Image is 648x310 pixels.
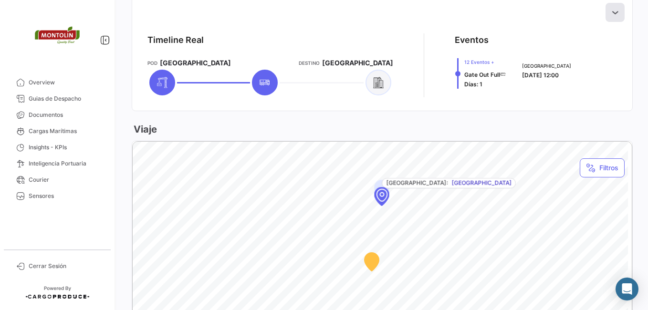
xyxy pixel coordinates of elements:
[322,58,393,68] span: [GEOGRAPHIC_DATA]
[8,91,107,107] a: Guias de Despacho
[8,172,107,188] a: Courier
[364,252,379,271] div: Map marker
[29,192,103,200] span: Sensores
[8,155,107,172] a: Inteligencia Portuaria
[464,71,500,78] span: Gate Out Full
[29,127,103,135] span: Cargas Marítimas
[29,176,103,184] span: Courier
[580,158,625,177] button: Filtros
[29,94,103,103] span: Guias de Despacho
[451,179,512,187] span: [GEOGRAPHIC_DATA]
[616,278,638,300] div: Abrir Intercom Messenger
[8,74,107,91] a: Overview
[522,72,559,79] span: [DATE] 12:00
[374,187,389,206] div: Map marker
[29,143,103,152] span: Insights - KPIs
[8,123,107,139] a: Cargas Marítimas
[147,33,204,47] div: Timeline Real
[29,111,103,119] span: Documentos
[455,33,489,47] div: Eventos
[8,139,107,155] a: Insights - KPIs
[464,58,506,66] span: 12 Eventos +
[29,262,103,270] span: Cerrar Sesión
[160,58,231,68] span: [GEOGRAPHIC_DATA]
[8,188,107,204] a: Sensores
[29,159,103,168] span: Inteligencia Portuaria
[464,81,482,88] span: Días: 1
[522,62,571,70] span: [GEOGRAPHIC_DATA]
[147,59,157,67] app-card-info-title: POD
[29,78,103,87] span: Overview
[299,59,320,67] app-card-info-title: Destino
[8,107,107,123] a: Documentos
[132,123,157,136] h3: Viaje
[33,11,81,59] img: 2d55ee68-5a11-4b18-9445-71bae2c6d5df.png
